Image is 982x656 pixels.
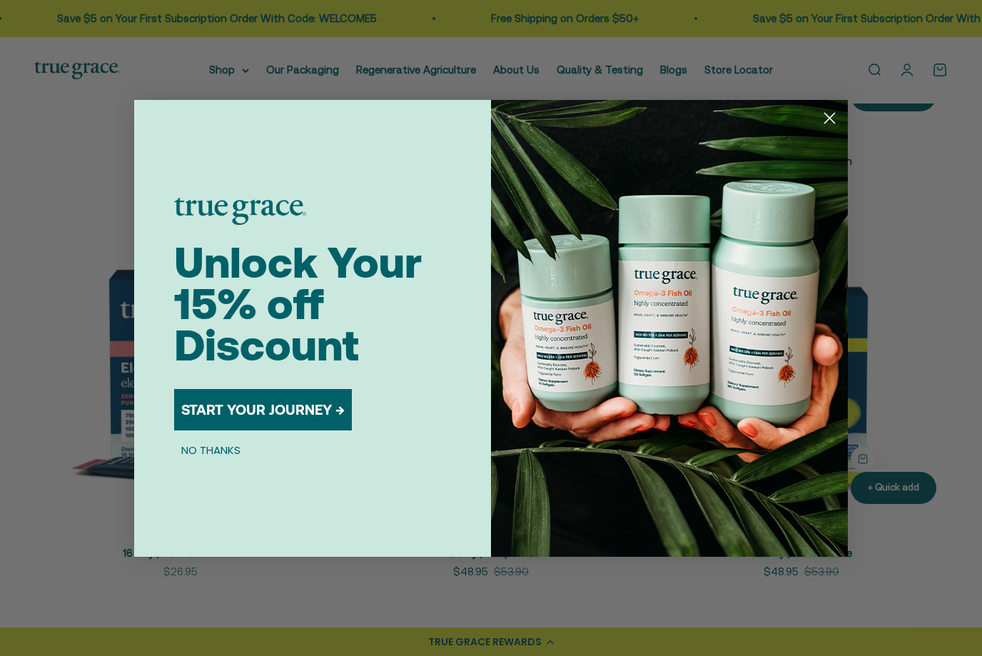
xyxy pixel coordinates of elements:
[174,198,306,225] img: logo placeholder
[174,442,248,459] button: NO THANKS
[174,389,352,430] button: START YOUR JOURNEY →
[491,100,848,557] img: 098727d5-50f8-4f9b-9554-844bb8da1403.jpeg
[174,238,422,370] span: Unlock Your 15% off Discount
[817,106,842,131] button: Close dialog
